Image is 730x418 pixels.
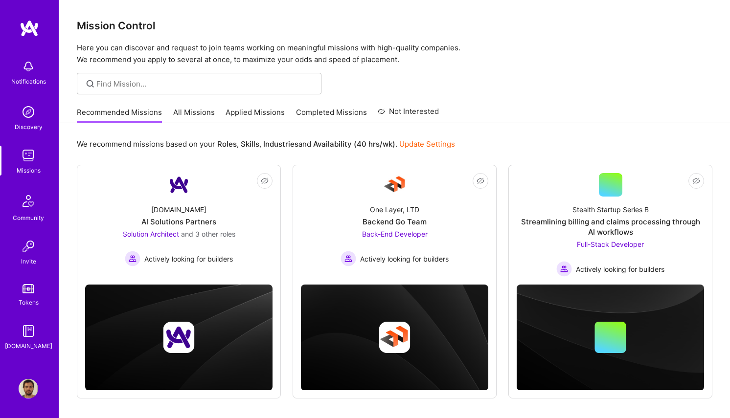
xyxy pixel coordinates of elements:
[217,139,237,149] b: Roles
[19,321,38,341] img: guide book
[163,322,195,353] img: Company logo
[692,177,700,185] i: icon EyeClosed
[517,173,704,277] a: Stealth Startup Series BStreamlining billing and claims processing through AI workflowsFull-Stack...
[96,79,314,89] input: Find Mission...
[125,251,140,266] img: Actively looking for builders
[399,139,455,149] a: Update Settings
[85,173,273,277] a: Company Logo[DOMAIN_NAME]AI Solutions PartnersSolution Architect and 3 other rolesActively lookin...
[363,217,427,227] div: Backend Go Team
[301,285,488,391] img: cover
[173,107,215,123] a: All Missions
[19,102,38,122] img: discovery
[341,251,356,266] img: Actively looking for builders
[296,107,367,123] a: Completed Missions
[556,261,572,277] img: Actively looking for builders
[77,20,712,32] h3: Mission Control
[181,230,235,238] span: and 3 other roles
[572,204,649,215] div: Stealth Startup Series B
[11,76,46,87] div: Notifications
[167,173,191,197] img: Company Logo
[19,297,39,308] div: Tokens
[261,177,269,185] i: icon EyeClosed
[23,284,34,293] img: tokens
[19,379,38,398] img: User Avatar
[517,217,704,237] div: Streamlining billing and claims processing through AI workflows
[77,107,162,123] a: Recommended Missions
[15,122,43,132] div: Discovery
[77,139,455,149] p: We recommend missions based on your , , and .
[576,264,664,274] span: Actively looking for builders
[370,204,419,215] div: One Layer, LTD
[21,256,36,266] div: Invite
[17,165,41,176] div: Missions
[151,204,206,215] div: [DOMAIN_NAME]
[577,240,644,248] span: Full-Stack Developer
[517,285,704,391] img: cover
[362,230,428,238] span: Back-End Developer
[13,213,44,223] div: Community
[144,254,233,264] span: Actively looking for builders
[17,189,40,213] img: Community
[226,107,285,123] a: Applied Missions
[20,20,39,37] img: logo
[477,177,484,185] i: icon EyeClosed
[313,139,395,149] b: Availability (40 hrs/wk)
[241,139,259,149] b: Skills
[19,237,38,256] img: Invite
[301,173,488,277] a: Company LogoOne Layer, LTDBackend Go TeamBack-End Developer Actively looking for buildersActively...
[379,322,411,353] img: Company logo
[383,173,407,197] img: Company Logo
[16,379,41,398] a: User Avatar
[378,106,439,123] a: Not Interested
[19,57,38,76] img: bell
[77,42,712,66] p: Here you can discover and request to join teams working on meaningful missions with high-quality ...
[85,285,273,391] img: cover
[141,217,216,227] div: AI Solutions Partners
[85,78,96,89] i: icon SearchGrey
[123,230,179,238] span: Solution Architect
[360,254,449,264] span: Actively looking for builders
[19,146,38,165] img: teamwork
[5,341,52,351] div: [DOMAIN_NAME]
[263,139,298,149] b: Industries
